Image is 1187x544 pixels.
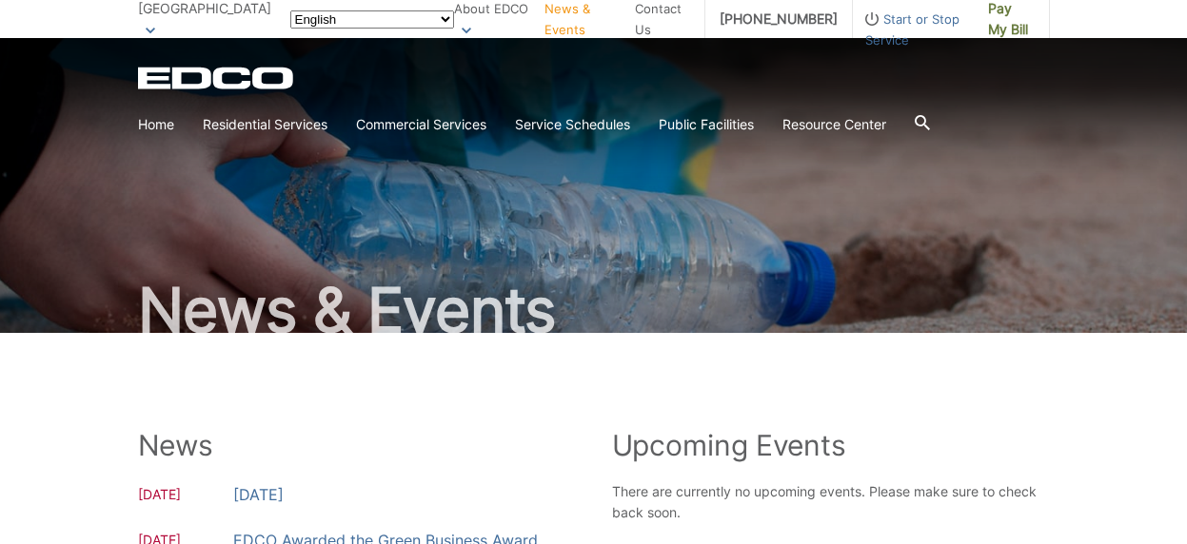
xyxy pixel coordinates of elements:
[138,280,1050,340] h1: News & Events
[782,114,886,135] a: Resource Center
[233,481,284,508] a: [DATE]
[515,114,630,135] a: Service Schedules
[138,428,576,462] h2: News
[138,114,174,135] a: Home
[138,484,233,508] span: [DATE]
[356,114,486,135] a: Commercial Services
[612,481,1050,523] p: There are currently no upcoming events. Please make sure to check back soon.
[290,10,454,29] select: Select a language
[138,67,296,89] a: EDCD logo. Return to the homepage.
[659,114,754,135] a: Public Facilities
[203,114,327,135] a: Residential Services
[612,428,1050,462] h2: Upcoming Events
